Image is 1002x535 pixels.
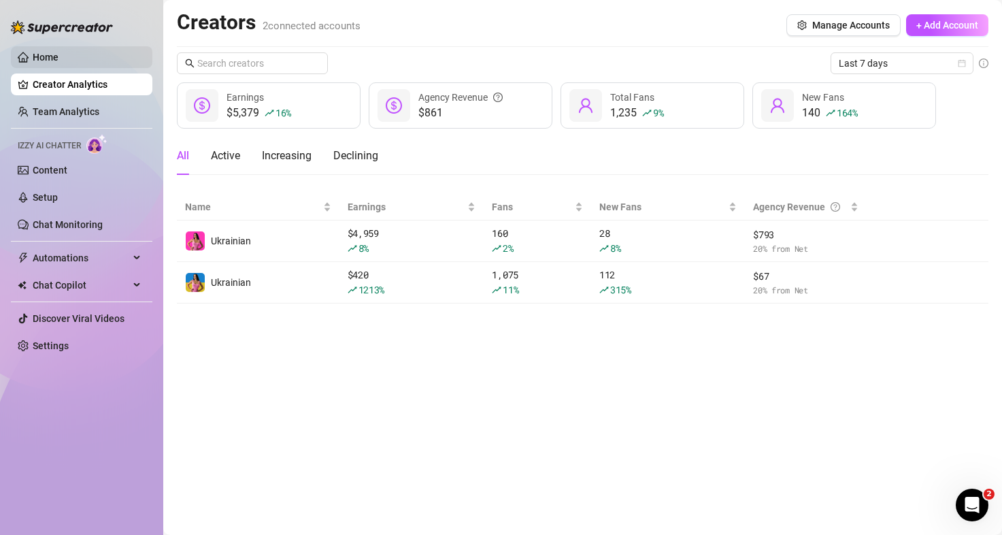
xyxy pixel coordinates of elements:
span: $861 [418,105,503,121]
a: Chat Monitoring [33,219,103,230]
a: Creator Analytics [33,74,141,95]
span: $ 67 [753,269,858,284]
span: 16 % [275,106,291,119]
img: AI Chatter [86,134,107,154]
h2: Creators [177,10,361,35]
a: Settings [33,340,69,351]
button: + Add Account [906,14,988,36]
div: 28 [599,226,737,256]
span: 2 % [503,242,513,255]
span: rise [599,244,609,253]
span: Ukrainian [211,277,251,288]
div: Agency Revenue [753,199,848,214]
iframe: Intercom live chat [956,489,988,521]
span: Izzy AI Chatter [18,140,81,152]
span: question-circle [831,199,840,214]
div: Agency Revenue [418,90,503,105]
span: 8 % [358,242,369,255]
div: 1,075 [492,267,582,297]
span: 164 % [837,106,858,119]
span: + Add Account [916,20,978,31]
span: rise [348,285,357,295]
span: 9 % [653,106,663,119]
div: Increasing [262,148,312,164]
span: Manage Accounts [812,20,890,31]
span: 2 [984,489,995,500]
div: $ 4,959 [348,226,476,256]
span: $ 793 [753,227,858,242]
input: Search creators [197,56,309,71]
span: rise [492,244,501,253]
th: New Fans [591,194,745,221]
div: $ 420 [348,267,476,297]
span: rise [826,108,835,118]
div: $5,379 [227,105,291,121]
span: Earnings [227,92,264,103]
span: Ukrainian [211,236,251,246]
img: Ukrainian [186,231,205,250]
span: rise [642,108,652,118]
span: 8 % [610,242,620,255]
th: Fans [484,194,590,221]
span: 1213 % [358,283,385,296]
span: 20 % from Net [753,284,858,297]
span: Automations [33,247,129,269]
div: 140 [802,105,858,121]
a: Content [33,165,67,176]
div: 160 [492,226,582,256]
span: thunderbolt [18,253,29,263]
img: logo-BBDzfeDw.svg [11,20,113,34]
span: Total Fans [610,92,654,103]
th: Earnings [339,194,484,221]
span: dollar-circle [386,97,402,114]
span: user [578,97,594,114]
span: rise [492,285,501,295]
div: 1,235 [610,105,663,121]
a: Home [33,52,59,63]
img: Ukrainian [186,273,205,292]
span: calendar [958,59,966,67]
div: All [177,148,189,164]
a: Discover Viral Videos [33,313,124,324]
div: Declining [333,148,378,164]
span: rise [599,285,609,295]
span: rise [265,108,274,118]
span: 2 connected accounts [263,20,361,32]
span: 20 % from Net [753,242,858,255]
span: user [769,97,786,114]
div: Active [211,148,240,164]
span: search [185,59,195,68]
span: 11 % [503,283,518,296]
img: Chat Copilot [18,280,27,290]
span: info-circle [979,59,988,68]
span: question-circle [493,90,503,105]
span: Name [185,199,320,214]
span: Fans [492,199,571,214]
a: Team Analytics [33,106,99,117]
span: dollar-circle [194,97,210,114]
span: Chat Copilot [33,274,129,296]
span: New Fans [599,199,726,214]
button: Manage Accounts [786,14,901,36]
div: 112 [599,267,737,297]
span: Earnings [348,199,465,214]
th: Name [177,194,339,221]
span: setting [797,20,807,30]
a: Setup [33,192,58,203]
span: New Fans [802,92,844,103]
span: 315 % [610,283,631,296]
span: Last 7 days [839,53,965,74]
span: rise [348,244,357,253]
